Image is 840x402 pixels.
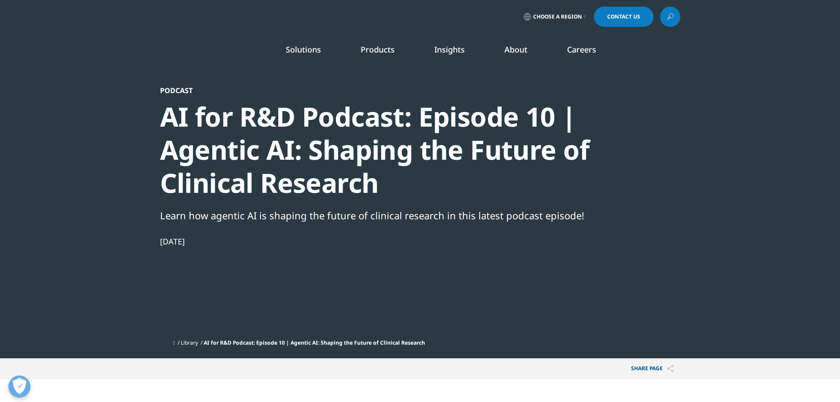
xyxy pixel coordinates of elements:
[160,208,633,223] div: Learn how agentic AI is shaping the future of clinical research in this latest podcast episode!
[434,44,465,55] a: Insights
[594,7,653,27] a: Contact Us
[204,339,425,346] span: AI for R&D Podcast: Episode 10 | Agentic AI: Shaping the Future of Clinical Research
[567,44,596,55] a: Careers
[181,339,198,346] a: Library
[533,13,582,20] span: Choose a Region
[504,44,527,55] a: About
[624,358,680,379] p: Share PAGE
[234,31,680,72] nav: Primary
[160,100,633,199] div: AI for R&D Podcast: Episode 10 | Agentic AI: Shaping the Future of Clinical Research
[286,44,321,55] a: Solutions
[160,236,633,247] div: [DATE]
[624,358,680,379] button: Share PAGEShare PAGE
[361,44,395,55] a: Products
[8,376,30,398] button: Ouvrir le centre de préférences
[667,365,674,372] img: Share PAGE
[160,86,633,95] div: Podcast
[607,14,640,19] span: Contact Us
